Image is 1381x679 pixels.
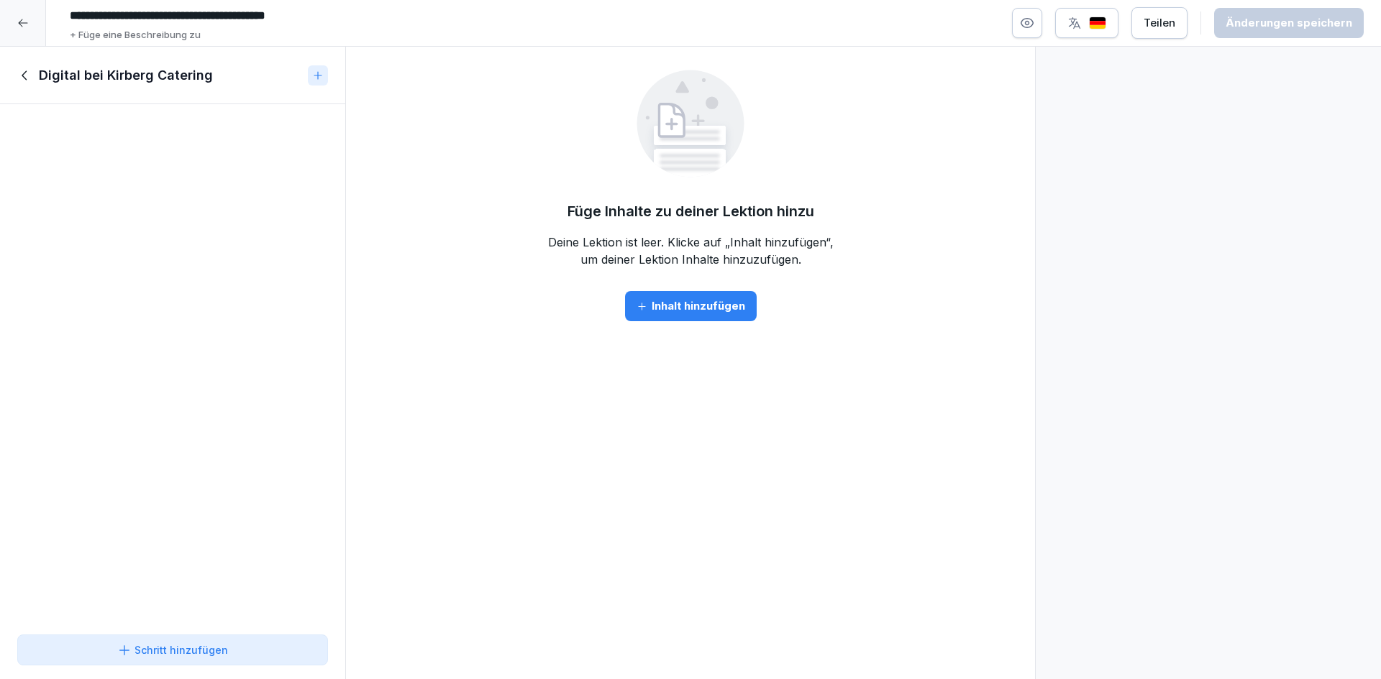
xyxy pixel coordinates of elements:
img: empty.svg [637,70,744,177]
h5: Füge Inhalte zu deiner Lektion hinzu [568,200,814,222]
div: Änderungen speichern [1226,15,1352,31]
button: Teilen [1131,7,1188,39]
div: Teilen [1144,15,1175,31]
p: + Füge eine Beschreibung zu [70,28,201,42]
img: de.svg [1089,17,1106,30]
button: Änderungen speichern [1214,8,1364,38]
button: Schritt hinzufügen [17,634,328,665]
p: Deine Lektion ist leer. Klicke auf „Inhalt hinzufügen“, um deiner Lektion Inhalte hinzuzufügen. [547,234,834,268]
button: Inhalt hinzufügen [625,291,757,321]
h1: Digital bei Kirberg Catering [39,67,213,84]
div: Inhalt hinzufügen [637,298,745,314]
div: Schritt hinzufügen [117,642,228,657]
